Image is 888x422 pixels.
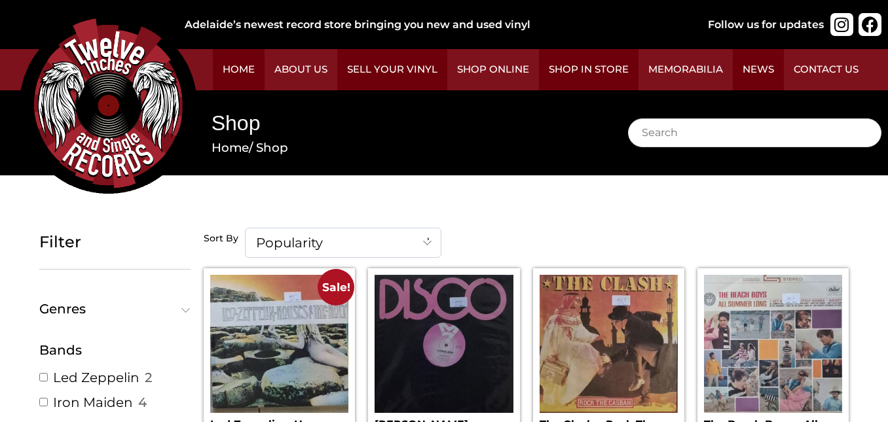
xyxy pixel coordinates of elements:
nav: Breadcrumb [212,139,591,157]
div: Bands [39,340,191,360]
div: Follow us for updates [708,17,824,33]
a: Shop in Store [539,49,638,90]
img: The Beach Boys – All Summer Long / Surfer Girl LP [704,275,842,413]
h5: Filter [39,233,191,252]
span: 4 [138,394,147,411]
span: Sale! [318,269,354,305]
a: Shop Online [447,49,539,90]
a: Led Zeppelin [53,369,139,386]
img: Led Zeppelin – Houses Of The Holy LP [210,275,348,413]
a: News [733,49,784,90]
span: Popularity [246,228,441,257]
button: Genres [39,302,191,315]
h5: Sort By [204,233,238,245]
img: Ralph White – Fancy Dan / Who Put The Bite On You [375,275,513,413]
a: Iron Maiden [53,394,133,411]
h1: Shop [212,109,591,138]
span: Genres [39,302,185,315]
a: Home [212,140,249,155]
a: Home [213,49,265,90]
a: Memorabilia [638,49,733,90]
span: 2 [145,369,152,386]
img: The Clash – Rock The Casbah LP [540,275,678,413]
span: Popularity [245,228,441,258]
a: Contact Us [784,49,868,90]
a: About Us [265,49,337,90]
a: Sell Your Vinyl [337,49,447,90]
div: Adelaide’s newest record store bringing you new and used vinyl [185,17,678,33]
input: Search [628,118,881,147]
